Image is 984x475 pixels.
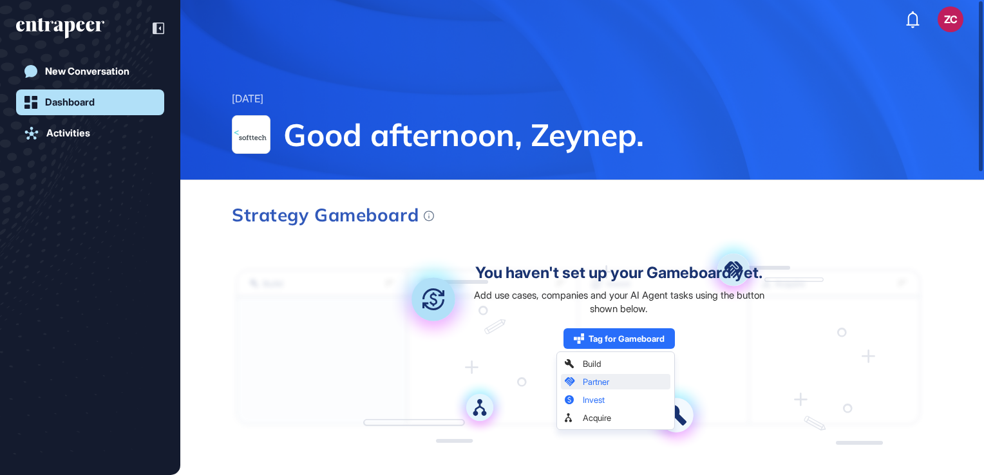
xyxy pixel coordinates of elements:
div: Activities [46,127,90,139]
img: acquire.a709dd9a.svg [453,381,506,434]
a: New Conversation [16,59,164,84]
img: Softtech-logo [232,116,270,153]
div: New Conversation [45,66,129,77]
a: Dashboard [16,89,164,115]
div: [DATE] [232,91,263,107]
a: Activities [16,120,164,146]
img: partner.aac698ea.svg [701,237,766,302]
span: Good afternoon, Zeynep. [283,115,932,154]
div: You haven't set up your Gameboard yet. [475,265,762,281]
button: ZC [938,6,963,32]
div: entrapeer-logo [16,18,104,39]
img: invest.bd05944b.svg [391,257,476,342]
div: Add use cases, companies and your AI Agent tasks using the button shown below. [468,288,771,315]
div: Strategy Gameboard [232,206,434,224]
div: Dashboard [45,97,95,108]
